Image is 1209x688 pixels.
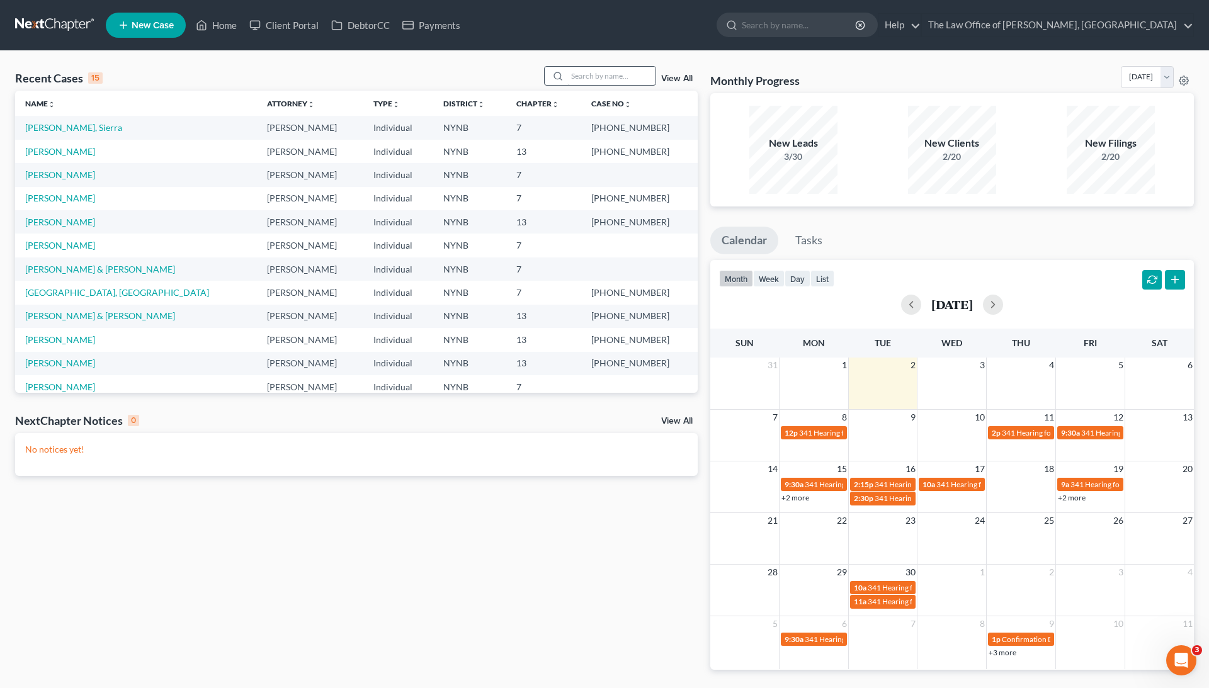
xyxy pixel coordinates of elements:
span: 8 [979,616,986,631]
td: 7 [506,187,581,210]
td: [PERSON_NAME] [257,163,363,186]
span: Fri [1084,337,1097,348]
td: [PERSON_NAME] [257,375,363,398]
span: 3 [1117,565,1125,580]
td: [PERSON_NAME] [257,210,363,234]
a: [PERSON_NAME] [25,381,95,392]
span: 2 [909,358,917,373]
td: [PHONE_NUMBER] [581,305,698,328]
td: Individual [363,163,433,186]
div: 0 [128,415,139,426]
a: [PERSON_NAME] & [PERSON_NAME] [25,310,175,321]
span: 341 Hearing for [PERSON_NAME] [1081,428,1194,437]
span: 18 [1043,461,1055,477]
div: New Filings [1067,136,1155,150]
div: New Clients [908,136,996,150]
a: DebtorCC [325,14,396,37]
a: [PERSON_NAME] [25,217,95,227]
a: Typeunfold_more [373,99,400,108]
span: 28 [766,565,779,580]
button: month [719,270,753,287]
a: Nameunfold_more [25,99,55,108]
td: [PERSON_NAME] [257,305,363,328]
i: unfold_more [624,101,632,108]
button: list [810,270,834,287]
a: Help [878,14,921,37]
span: 7 [909,616,917,631]
button: week [753,270,785,287]
a: Calendar [710,227,778,254]
a: [PERSON_NAME] & [PERSON_NAME] [25,264,175,274]
i: unfold_more [48,101,55,108]
span: Thu [1012,337,1030,348]
span: 2:15p [854,480,873,489]
div: Recent Cases [15,70,103,86]
span: New Case [132,21,174,30]
div: 2/20 [908,150,996,163]
td: Individual [363,375,433,398]
a: View All [661,74,693,83]
button: day [785,270,810,287]
span: 12p [785,428,798,437]
td: NYNB [433,116,506,139]
i: unfold_more [307,101,315,108]
td: NYNB [433,281,506,304]
td: NYNB [433,187,506,210]
a: [PERSON_NAME] [25,334,95,345]
span: 341 Hearing for [PERSON_NAME] [799,428,912,437]
span: 7 [771,410,779,425]
span: 11 [1043,410,1055,425]
span: 9 [909,410,917,425]
div: 2/20 [1067,150,1155,163]
a: [PERSON_NAME] [25,193,95,203]
a: +3 more [989,648,1016,657]
td: 13 [506,140,581,163]
span: 10a [922,480,935,489]
i: unfold_more [477,101,485,108]
span: Wed [941,337,962,348]
span: 1p [992,634,1001,644]
span: 341 Hearing for [PERSON_NAME] [805,480,917,489]
input: Search by name... [567,67,656,85]
td: Individual [363,140,433,163]
a: Chapterunfold_more [516,99,559,108]
a: [PERSON_NAME] [25,240,95,251]
td: [PERSON_NAME] [257,281,363,304]
td: [PERSON_NAME] [257,328,363,351]
iframe: Intercom live chat [1166,645,1196,675]
span: 15 [836,461,848,477]
td: [PHONE_NUMBER] [581,140,698,163]
span: 341 Hearing for [PERSON_NAME] [875,493,987,503]
span: 4 [1186,565,1194,580]
span: 20 [1181,461,1194,477]
span: 341 Hearing for [GEOGRAPHIC_DATA], [GEOGRAPHIC_DATA] [875,480,1084,489]
span: 27 [1181,513,1194,528]
a: Home [190,14,243,37]
a: +2 more [1058,493,1086,502]
a: Case Nounfold_more [591,99,632,108]
span: 9:30a [785,634,803,644]
td: [PHONE_NUMBER] [581,116,698,139]
span: 1 [841,358,848,373]
td: [PERSON_NAME] [257,257,363,281]
div: 3/30 [749,150,837,163]
a: [PERSON_NAME] [25,358,95,368]
span: 14 [766,461,779,477]
td: [PERSON_NAME] [257,140,363,163]
span: 341 Hearing for [PERSON_NAME] [868,583,980,592]
span: 341 Hearing for [PERSON_NAME] & [PERSON_NAME] [868,597,1047,606]
span: 10 [1112,616,1125,631]
span: 11 [1181,616,1194,631]
span: 10 [973,410,986,425]
span: 2 [1048,565,1055,580]
span: Tue [875,337,891,348]
td: 7 [506,375,581,398]
td: NYNB [433,234,506,257]
span: 12 [1112,410,1125,425]
span: 19 [1112,461,1125,477]
span: 341 Hearing for [PERSON_NAME][GEOGRAPHIC_DATA] [805,634,994,644]
span: 2p [992,428,1001,437]
span: 6 [841,616,848,631]
td: Individual [363,210,433,234]
span: 5 [1117,358,1125,373]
